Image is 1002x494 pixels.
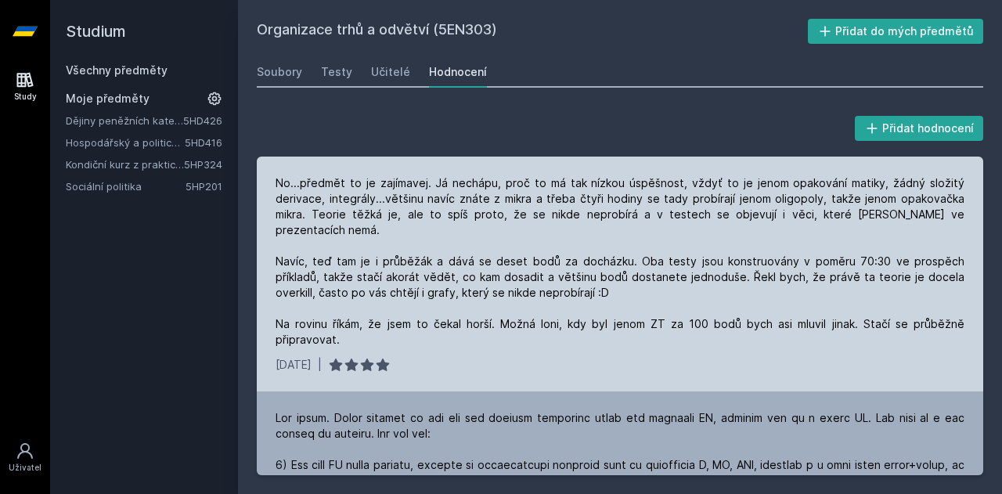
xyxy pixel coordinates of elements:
a: 5HD426 [183,114,222,127]
button: Přidat hodnocení [855,116,984,141]
a: Sociální politika [66,178,186,194]
a: Hodnocení [429,56,487,88]
span: Moje předměty [66,91,150,106]
div: | [318,357,322,373]
div: Soubory [257,64,302,80]
div: [DATE] [276,357,312,373]
a: Testy [321,56,352,88]
a: Study [3,63,47,110]
a: Všechny předměty [66,63,168,77]
a: Uživatel [3,434,47,481]
a: Učitelé [371,56,410,88]
a: 5HP201 [186,180,222,193]
a: Dějiny peněžních kategorií a institucí [66,113,183,128]
h2: Organizace trhů a odvětví (5EN303) [257,19,808,44]
a: 5HP324 [184,158,222,171]
a: Hospodářský a politický vývoj Evropy ve 20.století [66,135,185,150]
a: 5HD416 [185,136,222,149]
div: Učitelé [371,64,410,80]
button: Přidat do mých předmětů [808,19,984,44]
div: Testy [321,64,352,80]
div: No...předmět to je zajímavej. Já nechápu, proč to má tak nízkou úspěšnost, vždyť to je jenom opak... [276,175,964,348]
div: Study [14,91,37,103]
a: Soubory [257,56,302,88]
div: Uživatel [9,462,41,474]
a: Kondiční kurz z praktické hospodářské politiky [66,157,184,172]
div: Hodnocení [429,64,487,80]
